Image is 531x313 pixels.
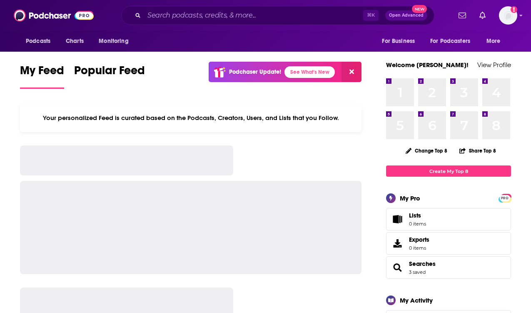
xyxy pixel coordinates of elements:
a: Popular Feed [74,63,145,89]
span: Podcasts [26,35,50,47]
span: Lists [409,212,426,219]
button: open menu [481,33,511,49]
span: ⌘ K [363,10,379,21]
a: Searches [409,260,436,268]
div: Search podcasts, credits, & more... [121,6,434,25]
span: Logged in as jennarohl [499,6,517,25]
a: 3 saved [409,269,426,275]
span: Charts [66,35,84,47]
a: Charts [60,33,89,49]
button: Share Top 8 [459,143,496,159]
a: View Profile [477,61,511,69]
a: Show notifications dropdown [476,8,489,23]
span: New [412,5,427,13]
span: 0 items [409,221,426,227]
a: Create My Top 8 [386,165,511,177]
p: Podchaser Update! [229,68,281,75]
a: Lists [386,208,511,230]
div: My Activity [400,296,433,304]
a: Exports [386,232,511,255]
a: Show notifications dropdown [455,8,469,23]
a: PRO [500,195,510,201]
span: 0 items [409,245,429,251]
span: Exports [409,236,429,243]
svg: Add a profile image [511,6,517,13]
input: Search podcasts, credits, & more... [144,9,363,22]
span: Searches [386,256,511,279]
span: Lists [409,212,421,219]
span: My Feed [20,63,64,83]
div: My Pro [400,194,420,202]
button: Show profile menu [499,6,517,25]
button: open menu [20,33,61,49]
span: More [486,35,501,47]
a: Searches [389,262,406,273]
span: PRO [500,195,510,201]
span: Popular Feed [74,63,145,83]
span: Monitoring [99,35,128,47]
button: open menu [376,33,425,49]
a: My Feed [20,63,64,89]
span: Open Advanced [389,13,424,18]
img: Podchaser - Follow, Share and Rate Podcasts [14,8,94,23]
a: Welcome [PERSON_NAME]! [386,61,469,69]
span: For Business [382,35,415,47]
span: Exports [389,238,406,249]
span: For Podcasters [430,35,470,47]
img: User Profile [499,6,517,25]
button: open menu [425,33,482,49]
span: Lists [389,213,406,225]
button: Change Top 8 [401,145,452,156]
button: Open AdvancedNew [385,10,427,20]
a: See What's New [284,66,335,78]
button: open menu [93,33,139,49]
div: Your personalized Feed is curated based on the Podcasts, Creators, Users, and Lists that you Follow. [20,104,361,132]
